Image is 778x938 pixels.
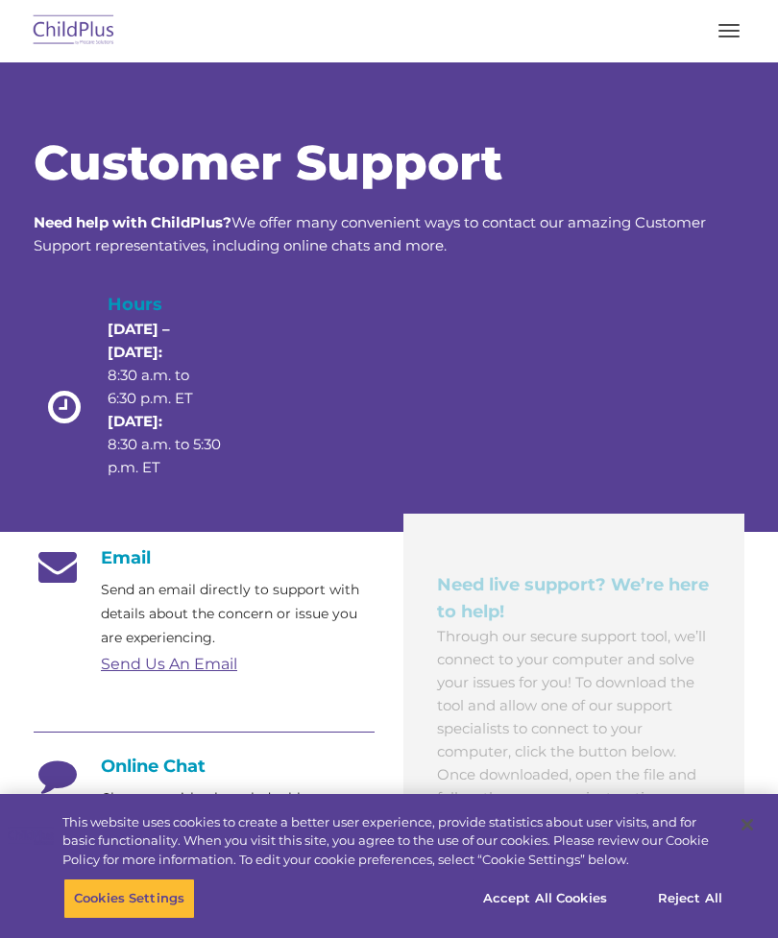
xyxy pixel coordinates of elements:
p: Send an email directly to support with details about the concern or issue you are experiencing. [101,578,375,650]
h4: Hours [108,291,221,318]
strong: [DATE] – [DATE]: [108,320,170,361]
p: 8:30 a.m. to 6:30 p.m. ET 8:30 a.m. to 5:30 p.m. ET [108,318,221,479]
button: Reject All [630,878,750,919]
a: Send Us An Email [101,655,237,673]
div: This website uses cookies to create a better user experience, provide statistics about user visit... [62,813,724,870]
button: Close [726,804,768,846]
h4: Online Chat [34,756,375,777]
button: Cookies Settings [63,878,195,919]
span: Customer Support [34,133,502,192]
strong: [DATE]: [108,412,162,430]
h4: Email [34,547,375,568]
img: ChildPlus by Procare Solutions [29,9,119,54]
p: Chat now with a knowledgable representative using the chat app at the bottom right. [101,786,375,858]
span: Need live support? We’re here to help! [437,574,709,622]
p: Through our secure support tool, we’ll connect to your computer and solve your issues for you! To... [437,625,711,809]
strong: Need help with ChildPlus? [34,213,231,231]
span: We offer many convenient ways to contact our amazing Customer Support representatives, including ... [34,213,706,254]
button: Accept All Cookies [473,878,618,919]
